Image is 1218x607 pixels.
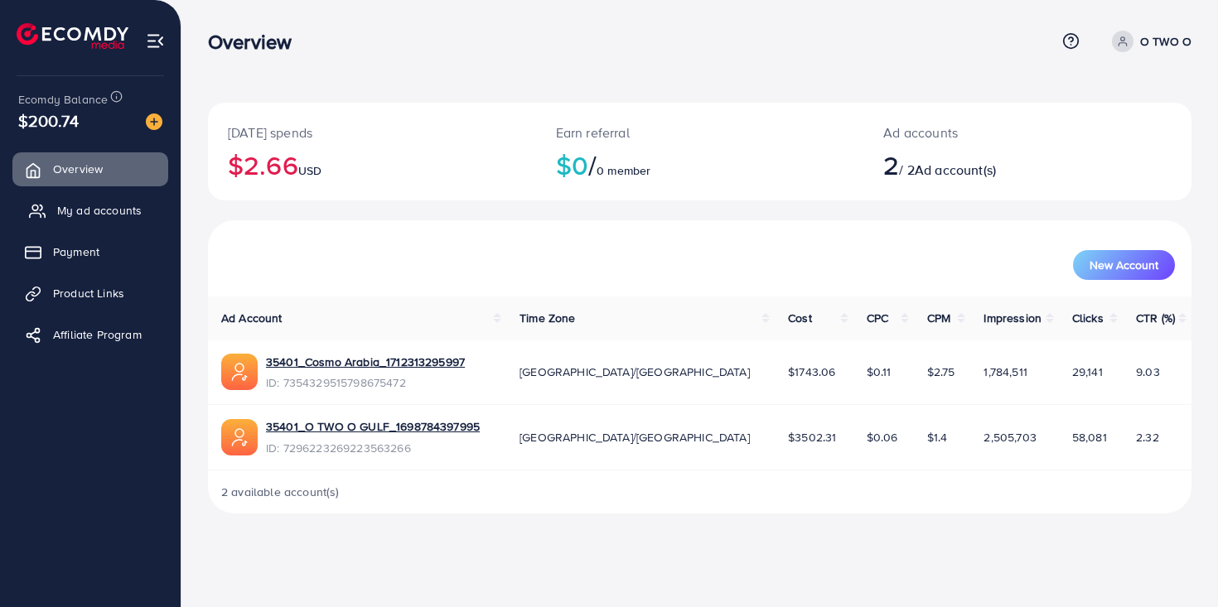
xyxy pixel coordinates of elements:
[520,310,575,326] span: Time Zone
[1072,429,1107,446] span: 58,081
[221,354,258,390] img: ic-ads-acc.e4c84228.svg
[18,91,108,108] span: Ecomdy Balance
[1140,31,1191,51] p: O TWO O
[53,326,142,343] span: Affiliate Program
[788,429,836,446] span: $3502.31
[146,31,165,51] img: menu
[1136,429,1159,446] span: 2.32
[53,285,124,301] span: Product Links
[18,108,79,132] span: $200.74
[12,318,168,351] a: Affiliate Program
[520,364,750,380] span: [GEOGRAPHIC_DATA]/[GEOGRAPHIC_DATA]
[228,123,516,142] p: [DATE] spends
[17,23,128,49] img: logo
[915,161,996,179] span: Ad account(s)
[1090,259,1158,271] span: New Account
[520,429,750,446] span: [GEOGRAPHIC_DATA]/[GEOGRAPHIC_DATA]
[221,484,340,500] span: 2 available account(s)
[588,146,597,184] span: /
[556,149,844,181] h2: $0
[57,202,142,219] span: My ad accounts
[266,440,480,456] span: ID: 7296223269223563266
[1136,364,1160,380] span: 9.03
[298,162,321,179] span: USD
[12,277,168,310] a: Product Links
[883,146,899,184] span: 2
[266,374,465,391] span: ID: 7354329515798675472
[53,161,103,177] span: Overview
[146,113,162,130] img: image
[53,243,99,260] span: Payment
[867,310,888,326] span: CPC
[228,149,516,181] h2: $2.66
[597,162,650,179] span: 0 member
[788,364,835,380] span: $1743.06
[984,310,1042,326] span: Impression
[883,149,1090,181] h2: / 2
[927,310,950,326] span: CPM
[1073,250,1175,280] button: New Account
[1136,310,1175,326] span: CTR (%)
[266,354,465,370] a: 35401_Cosmo Arabia_1712313295997
[984,364,1027,380] span: 1,784,511
[927,429,948,446] span: $1.4
[867,429,898,446] span: $0.06
[221,310,283,326] span: Ad Account
[788,310,812,326] span: Cost
[12,152,168,185] a: Overview
[12,194,168,227] a: My ad accounts
[1148,532,1206,595] iframe: Chat
[266,418,480,435] a: 35401_O TWO O GULF_1698784397995
[221,419,258,455] img: ic-ads-acc.e4c84228.svg
[1072,364,1103,380] span: 29,141
[1072,310,1104,326] span: Clicks
[867,364,892,380] span: $0.11
[984,429,1036,446] span: 2,505,703
[927,364,955,380] span: $2.75
[1105,31,1191,52] a: O TWO O
[883,123,1090,142] p: Ad accounts
[556,123,844,142] p: Earn referral
[12,235,168,268] a: Payment
[208,30,305,54] h3: Overview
